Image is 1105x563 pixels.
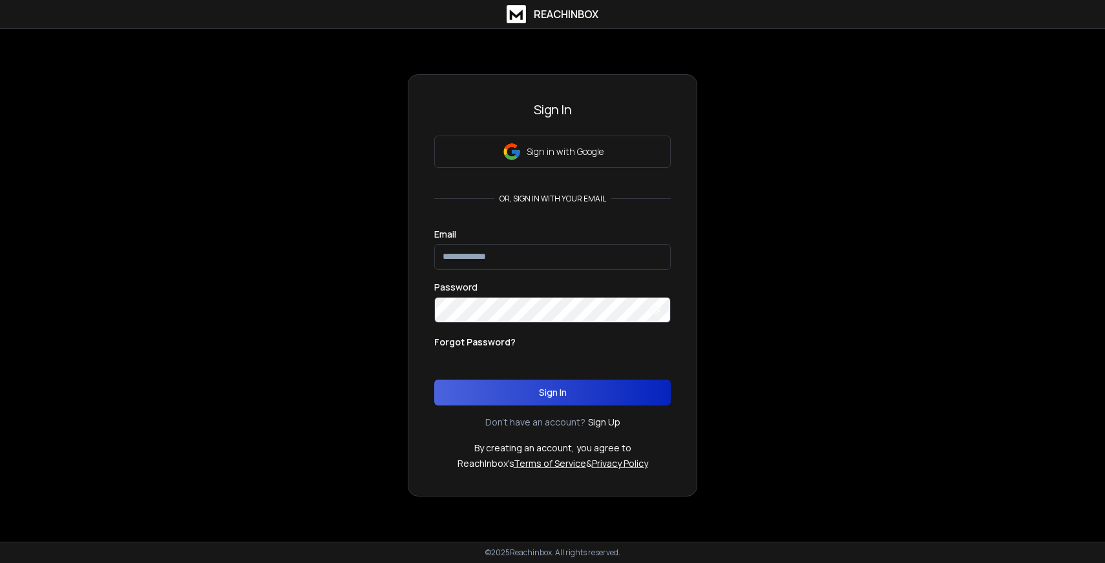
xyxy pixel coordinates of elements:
[485,416,585,429] p: Don't have an account?
[507,5,598,23] a: ReachInbox
[494,194,611,204] p: or, sign in with your email
[434,336,516,349] p: Forgot Password?
[434,230,456,239] label: Email
[485,548,620,558] p: © 2025 Reachinbox. All rights reserved.
[514,457,586,469] a: Terms of Service
[458,457,648,470] p: ReachInbox's &
[507,5,526,23] img: logo
[534,6,598,22] h1: ReachInbox
[434,283,478,292] label: Password
[434,380,671,405] button: Sign In
[434,101,671,119] h3: Sign In
[592,457,648,469] a: Privacy Policy
[588,416,620,429] a: Sign Up
[527,145,604,158] p: Sign in with Google
[434,136,671,168] button: Sign in with Google
[474,442,631,455] p: By creating an account, you agree to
